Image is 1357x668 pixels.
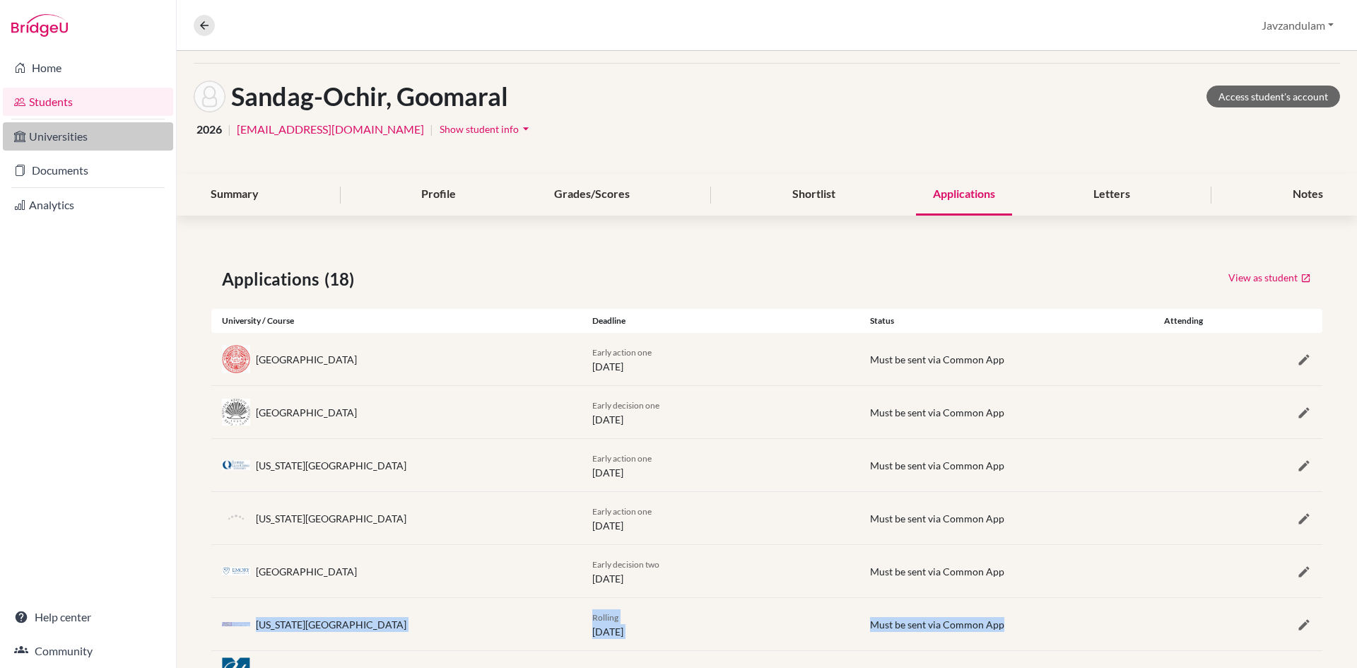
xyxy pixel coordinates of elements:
[222,622,250,626] img: us_asu__zp7qz_h.jpeg
[194,81,225,112] img: Goomaral Sandag-Ochir's avatar
[222,266,324,292] span: Applications
[582,344,859,374] div: [DATE]
[256,458,406,473] div: [US_STATE][GEOGRAPHIC_DATA]
[256,352,357,367] div: [GEOGRAPHIC_DATA]
[1137,315,1230,327] div: Attending
[519,122,533,136] i: arrow_drop_down
[256,405,357,420] div: [GEOGRAPHIC_DATA]
[404,174,473,216] div: Profile
[1255,12,1340,39] button: Javzandulam
[324,266,360,292] span: (18)
[870,353,1004,365] span: Must be sent via Common App
[592,347,652,358] span: Early action one
[582,450,859,480] div: [DATE]
[870,512,1004,525] span: Must be sent via Common App
[256,617,406,632] div: [US_STATE][GEOGRAPHIC_DATA]
[582,556,859,586] div: [DATE]
[194,174,276,216] div: Summary
[1076,174,1147,216] div: Letters
[870,566,1004,578] span: Must be sent via Common App
[916,174,1012,216] div: Applications
[3,603,173,631] a: Help center
[537,174,647,216] div: Grades/Scores
[222,504,250,532] img: default-university-logo-42dd438d0b49c2174d4c41c49dcd67eec2da6d16b3a2f6d5de70cc347232e317.png
[222,345,250,373] img: us_not_mxrvpmi9.jpeg
[439,118,534,140] button: Show student infoarrow_drop_down
[1228,266,1312,288] a: View as student
[211,315,582,327] div: University / Course
[11,14,68,37] img: Bridge-U
[256,564,357,579] div: [GEOGRAPHIC_DATA]
[859,315,1137,327] div: Status
[582,609,859,639] div: [DATE]
[582,315,859,327] div: Deadline
[440,123,519,135] span: Show student info
[870,459,1004,471] span: Must be sent via Common App
[3,88,173,116] a: Students
[256,511,406,526] div: [US_STATE][GEOGRAPHIC_DATA]
[237,121,424,138] a: [EMAIL_ADDRESS][DOMAIN_NAME]
[222,460,250,470] img: us_fgcu_43k4buot.png
[3,637,173,665] a: Community
[592,612,618,623] span: Rolling
[592,559,659,570] span: Early decision two
[1276,174,1340,216] div: Notes
[870,619,1004,631] span: Must be sent via Common App
[231,81,508,112] h1: Sandag-Ochir, Goomaral
[228,121,231,138] span: |
[222,567,250,576] img: us_emo_p5u5f971.jpeg
[430,121,433,138] span: |
[222,399,250,426] img: us_case_zosd_ok_.jpeg
[592,453,652,464] span: Early action one
[592,506,652,517] span: Early action one
[592,400,659,411] span: Early decision one
[582,397,859,427] div: [DATE]
[3,54,173,82] a: Home
[3,122,173,151] a: Universities
[870,406,1004,418] span: Must be sent via Common App
[582,503,859,533] div: [DATE]
[3,156,173,184] a: Documents
[1206,86,1340,107] a: Access student's account
[775,174,852,216] div: Shortlist
[196,121,222,138] span: 2026
[3,191,173,219] a: Analytics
